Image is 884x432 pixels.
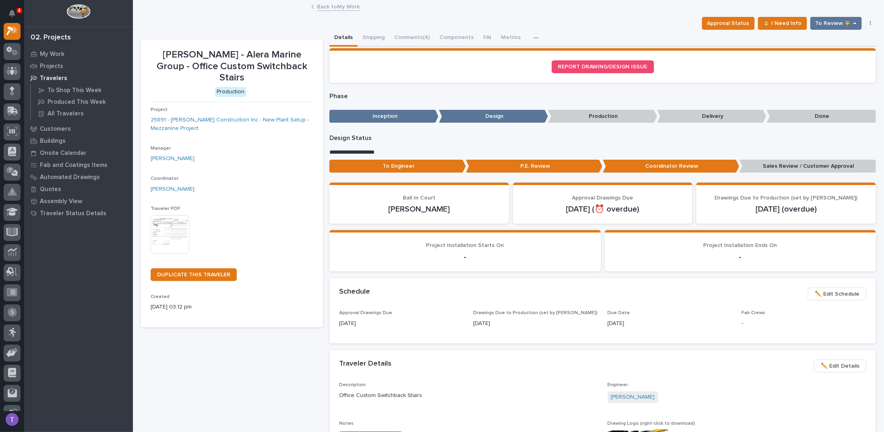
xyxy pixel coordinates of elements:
span: Approval Status [707,19,749,28]
p: Produced This Week [48,99,106,106]
p: Design [439,110,548,123]
a: Customers [24,123,133,135]
a: Back toMy Work [317,2,360,11]
p: [DATE] (overdue) [706,204,866,214]
span: Created [151,294,170,299]
a: Produced This Week [31,96,133,107]
span: Due Date [608,311,630,315]
h2: Schedule [339,288,370,296]
a: Quotes [24,183,133,195]
a: [PERSON_NAME] [151,154,195,163]
a: [PERSON_NAME] [611,393,655,401]
p: Production [548,110,657,123]
span: REPORT DRAWING/DESIGN ISSUE [558,64,648,70]
a: Onsite Calendar [24,147,133,159]
button: Details [329,30,358,47]
a: 25891 - [PERSON_NAME] Construction Inc - New Plant Setup - Mezzanine Project [151,116,313,133]
span: ✏️ Edit Details [821,361,859,371]
a: DUPLICATE THIS TRAVELER [151,268,237,281]
p: My Work [40,51,64,58]
span: Approval Drawings Due [339,311,392,315]
span: Drawing Logo (right-click to download) [608,421,696,426]
button: Metrics [496,30,526,47]
p: Design Status [329,134,876,142]
a: REPORT DRAWING/DESIGN ISSUE [552,60,654,73]
p: - [615,252,866,262]
p: All Travelers [48,110,84,117]
a: Buildings [24,135,133,147]
span: DUPLICATE THIS TRAVELER [157,272,230,278]
button: To Review 👨‍🏭 → [810,17,862,30]
p: Assembly View [40,198,82,205]
p: [PERSON_NAME] - Alera Marine Group - Office Custom Switchback Stairs [151,49,313,84]
p: Buildings [40,138,66,145]
span: Engineer [608,383,628,387]
a: My Work [24,48,133,60]
span: Project Installation Starts On [426,243,504,248]
h2: Traveler Details [339,360,391,368]
button: Shipping [358,30,389,47]
p: Customers [40,125,71,133]
div: 02. Projects [31,33,71,42]
span: Project Installation Ends On [704,243,777,248]
a: Traveler Status Details [24,207,133,219]
span: Notes [339,421,354,426]
p: Sales Review / Customer Approval [739,160,876,173]
button: Comments (4) [389,30,435,47]
p: [DATE] 03:12 pm [151,303,313,311]
a: [PERSON_NAME] [151,185,195,193]
p: Office Custom Switchback Stairs [339,391,598,400]
a: All Travelers [31,108,133,119]
button: ⏳ I Need Info [758,17,807,30]
p: [DATE] (⏰ overdue) [523,204,683,214]
span: Description [339,383,366,387]
p: Fab and Coatings Items [40,162,108,169]
p: P.E. Review [466,160,602,173]
p: Traveler Status Details [40,210,106,217]
button: ✏️ Edit Schedule [808,288,866,300]
button: users-avatar [4,411,21,428]
button: Approval Status [702,17,755,30]
p: Coordinator Review [603,160,739,173]
span: Coordinator [151,176,178,181]
a: Assembly View [24,195,133,207]
p: [DATE] [473,319,598,328]
span: Traveler PDF [151,206,180,211]
div: Production [215,87,246,97]
button: FAI [478,30,496,47]
p: Projects [40,63,63,70]
p: 4 [18,8,21,13]
span: Drawings Due to Production (set by [PERSON_NAME]) [715,195,858,201]
a: To Shop This Week [31,84,133,96]
p: Automated Drawings [40,174,100,181]
p: - [339,252,591,262]
p: [PERSON_NAME] [339,204,499,214]
span: Fab Crews [742,311,766,315]
span: Drawings Due to Production (set by [PERSON_NAME]) [473,311,598,315]
span: ⏳ I Need Info [763,19,802,28]
span: Approval Drawings Due [572,195,633,201]
p: Done [767,110,876,123]
img: Workspace Logo [66,4,90,19]
button: ✏️ Edit Details [814,360,866,372]
button: Components [435,30,478,47]
span: Manager [151,146,171,151]
p: To Engineer [329,160,466,173]
span: ✏️ Edit Schedule [815,289,859,299]
p: Inception [329,110,439,123]
p: [DATE] [339,319,464,328]
p: [DATE] [608,319,732,328]
span: Project [151,107,168,112]
p: Quotes [40,186,61,193]
a: Travelers [24,72,133,84]
button: Notifications [4,5,21,22]
p: - [742,319,866,328]
span: To Review 👨‍🏭 → [816,19,857,28]
span: Ball In Court [403,195,436,201]
p: Onsite Calendar [40,150,87,157]
p: Delivery [657,110,766,123]
p: Phase [329,93,876,100]
a: Projects [24,60,133,72]
a: Fab and Coatings Items [24,159,133,171]
p: Travelers [40,75,67,82]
